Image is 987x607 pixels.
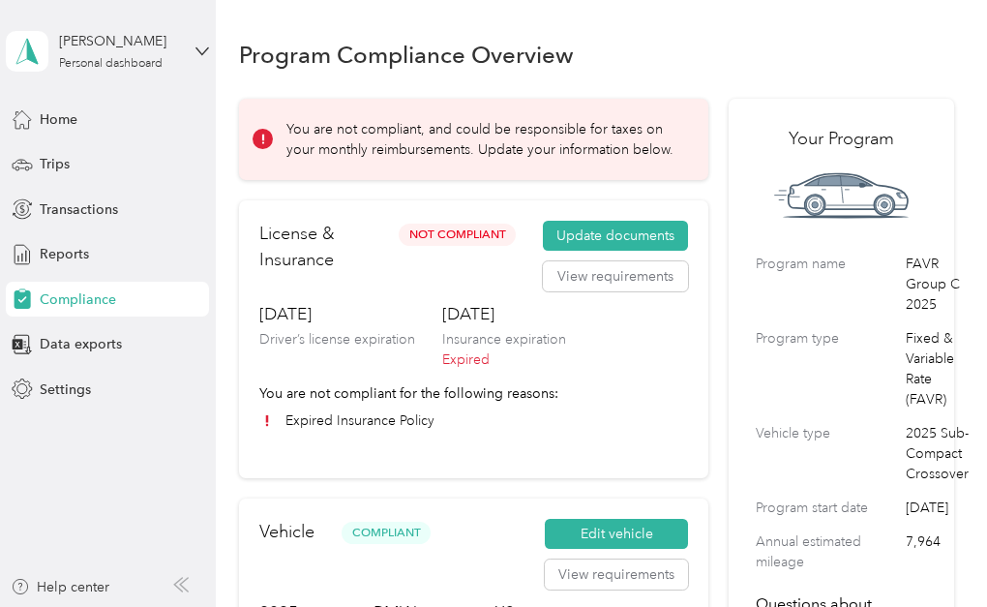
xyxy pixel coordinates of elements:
div: Personal dashboard [59,58,163,70]
button: Help center [11,577,109,597]
p: Driver’s license expiration [259,329,415,349]
label: Annual estimated mileage [756,531,899,572]
h2: License & Insurance [259,221,372,273]
button: View requirements [545,560,688,591]
span: Home [40,109,77,130]
span: Trips [40,154,70,174]
label: Program type [756,328,899,410]
span: 2025 Sub-Compact Crossover [906,423,969,484]
span: Compliant [342,522,431,544]
label: Vehicle type [756,423,899,484]
button: Update documents [543,221,688,252]
button: View requirements [543,261,688,292]
span: Compliance [40,289,116,310]
iframe: Everlance-gr Chat Button Frame [879,499,987,607]
div: [PERSON_NAME] [59,31,180,51]
span: Not Compliant [399,224,516,246]
li: Expired Insurance Policy [259,410,688,431]
p: Insurance expiration [442,329,566,349]
h2: Vehicle [259,519,314,545]
span: Fixed & Variable Rate (FAVR) [906,328,969,410]
span: [DATE] [906,498,969,518]
h3: [DATE] [442,302,566,326]
p: Expired [442,349,566,370]
button: Edit vehicle [545,519,688,550]
span: Transactions [40,199,118,220]
span: Reports [40,244,89,264]
h3: [DATE] [259,302,415,326]
label: Program name [756,254,899,315]
h1: Program Compliance Overview [239,45,574,65]
p: You are not compliant for the following reasons: [259,383,688,404]
label: Program start date [756,498,899,518]
span: Settings [40,379,91,400]
p: You are not compliant, and could be responsible for taxes on your monthly reimbursements. Update ... [286,119,681,160]
h2: Your Program [756,126,926,152]
span: FAVR Group C 2025 [906,254,969,315]
span: Data exports [40,334,122,354]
